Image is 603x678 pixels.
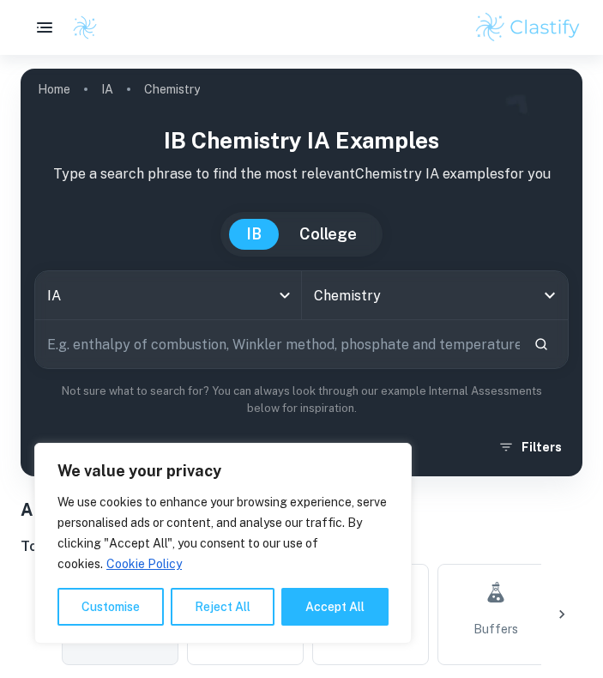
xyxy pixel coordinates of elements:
h6: Topic [21,536,582,557]
input: E.g. enthalpy of combustion, Winkler method, phosphate and temperature... [35,320,520,368]
button: Open [538,283,562,307]
img: profile cover [21,69,582,476]
a: Cookie Policy [106,556,183,572]
div: We value your privacy [34,443,412,644]
p: We use cookies to enhance your browsing experience, serve personalised ads or content, and analys... [57,492,389,574]
button: Reject All [171,588,274,626]
img: Clastify logo [473,10,582,45]
p: We value your privacy [57,461,389,481]
button: Filters [494,432,569,463]
button: Accept All [281,588,389,626]
p: Not sure what to search for? You can always look through our example Internal Assessments below f... [34,383,569,418]
a: IA [101,77,113,101]
button: Customise [57,588,164,626]
span: Buffers [473,620,518,639]
h1: All Chemistry IA Examples [21,497,582,523]
div: IA [35,271,301,319]
a: Home [38,77,70,101]
button: IB [229,219,279,250]
p: Chemistry [144,80,200,99]
a: Clastify logo [62,15,98,40]
img: Clastify logo [72,15,98,40]
button: Search [527,330,556,359]
button: College [282,219,374,250]
h1: IB Chemistry IA examples [34,124,569,157]
p: Type a search phrase to find the most relevant Chemistry IA examples for you [34,164,569,185]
